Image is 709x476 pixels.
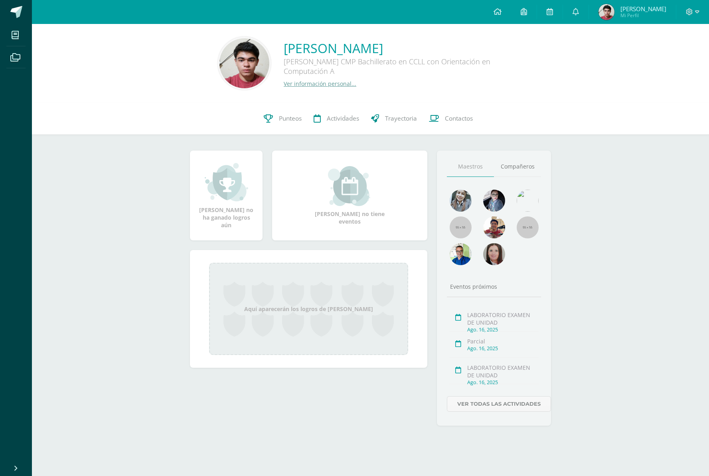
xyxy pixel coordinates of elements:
[517,190,539,212] img: c25c8a4a46aeab7e345bf0f34826bacf.png
[467,364,539,379] div: LABORATORIO EXAMEN DE UNIDAD
[310,166,390,225] div: [PERSON_NAME] no tiene eventos
[445,114,473,123] span: Contactos
[450,243,472,265] img: 10741f48bcca31577cbcd80b61dad2f3.png
[483,243,505,265] img: 67c3d6f6ad1c930a517675cdc903f95f.png
[450,190,472,212] img: 45bd7986b8947ad7e5894cbc9b781108.png
[450,216,472,238] img: 55x55
[198,162,255,229] div: [PERSON_NAME] no ha ganado logros aún
[327,114,359,123] span: Actividades
[467,311,539,326] div: LABORATORIO EXAMEN DE UNIDAD
[517,216,539,238] img: 55x55
[447,283,541,290] div: Eventos próximos
[284,40,523,57] a: [PERSON_NAME]
[308,103,365,135] a: Actividades
[279,114,302,123] span: Punteos
[598,4,614,20] img: c6ddeb8a0f1046f05ba56617d35fcd8e.png
[467,379,539,386] div: Ago. 16, 2025
[328,166,371,206] img: event_small.png
[483,190,505,212] img: b8baad08a0802a54ee139394226d2cf3.png
[205,162,248,202] img: achievement_small.png
[365,103,423,135] a: Trayectoria
[385,114,417,123] span: Trayectoria
[467,337,539,345] div: Parcial
[620,5,666,13] span: [PERSON_NAME]
[284,57,523,80] div: [PERSON_NAME] CMP Bachillerato en CCLL con Orientación en Computación A
[620,12,666,19] span: Mi Perfil
[483,216,505,238] img: 11152eb22ca3048aebc25a5ecf6973a7.png
[258,103,308,135] a: Punteos
[494,157,541,177] a: Compañeros
[423,103,479,135] a: Contactos
[447,157,494,177] a: Maestros
[209,263,408,355] div: Aquí aparecerán los logros de [PERSON_NAME]
[284,80,356,87] a: Ver información personal...
[219,38,269,88] img: 39dcf50ce71b67b3f60366125d8c3e75.png
[467,326,539,333] div: Ago. 16, 2025
[447,396,551,412] a: Ver todas las actividades
[467,345,539,352] div: Ago. 16, 2025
